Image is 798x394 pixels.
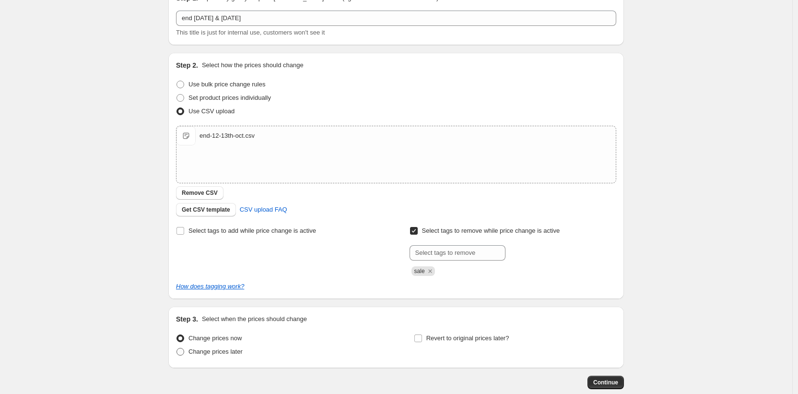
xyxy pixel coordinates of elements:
p: Select how the prices should change [202,60,304,70]
h2: Step 2. [176,60,198,70]
span: Use CSV upload [188,107,235,115]
span: Change prices later [188,348,243,355]
input: Select tags to remove [410,245,505,261]
button: Remove CSV [176,186,223,200]
a: CSV upload FAQ [234,202,293,217]
div: end-12-13th-oct.csv [199,131,255,141]
button: Get CSV template [176,203,236,216]
span: sale [414,268,425,275]
button: Continue [587,376,624,389]
button: Remove sale [426,267,434,275]
span: Continue [593,379,618,386]
span: Get CSV template [182,206,230,214]
span: Use bulk price change rules [188,81,265,88]
p: Select when the prices should change [202,314,307,324]
h2: Step 3. [176,314,198,324]
span: Select tags to remove while price change is active [422,227,560,234]
span: Set product prices individually [188,94,271,101]
span: Revert to original prices later? [426,334,509,342]
span: This title is just for internal use, customers won't see it [176,29,325,36]
span: Remove CSV [182,189,218,197]
a: How does tagging work? [176,283,244,290]
span: Select tags to add while price change is active [188,227,316,234]
input: 30% off holiday sale [176,11,616,26]
span: Change prices now [188,334,242,342]
span: CSV upload FAQ [240,205,287,215]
